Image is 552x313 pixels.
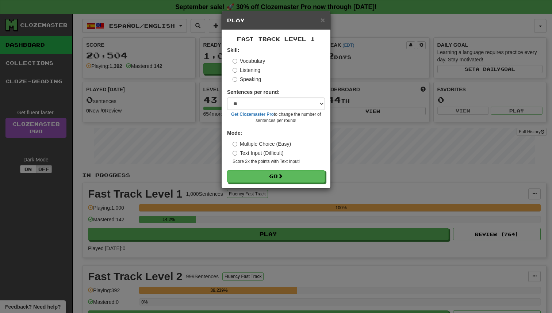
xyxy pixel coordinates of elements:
[233,140,291,148] label: Multiple Choice (Easy)
[233,57,265,65] label: Vocabulary
[233,149,284,157] label: Text Input (Difficult)
[233,66,260,74] label: Listening
[227,170,325,183] button: Go
[233,159,325,165] small: Score 2x the points with Text Input !
[231,112,274,117] a: Get Clozemaster Pro
[227,88,280,96] label: Sentences per round:
[233,151,237,156] input: Text Input (Difficult)
[227,130,242,136] strong: Mode:
[233,77,237,82] input: Speaking
[233,76,261,83] label: Speaking
[321,16,325,24] span: ×
[227,17,325,24] h5: Play
[237,36,315,42] span: Fast Track Level 1
[227,111,325,124] small: to change the number of sentences per round!
[233,68,237,73] input: Listening
[227,47,239,53] strong: Skill:
[233,59,237,64] input: Vocabulary
[233,142,237,146] input: Multiple Choice (Easy)
[321,16,325,24] button: Close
